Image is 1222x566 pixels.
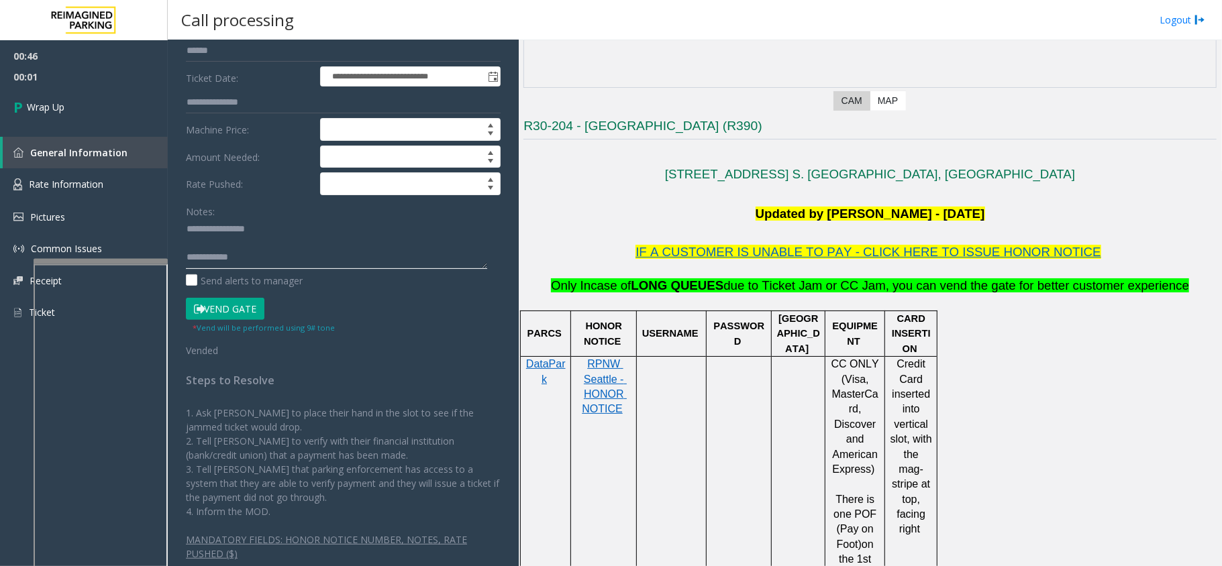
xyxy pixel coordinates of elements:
[523,117,1217,139] h3: R30-204 - [GEOGRAPHIC_DATA] (R390)
[3,137,168,168] a: General Information
[481,119,500,129] span: Increase value
[635,245,1101,259] span: IF A CUSTOMER IS UNABLE TO PAY - CLICK HERE TO ISSUE HONOR NOTICE
[1160,13,1205,27] a: Logout
[481,146,500,157] span: Increase value
[183,66,317,87] label: Ticket Date:
[183,172,317,195] label: Rate Pushed:
[186,298,264,321] button: Vend Gate
[13,178,22,190] img: 'icon'
[186,533,438,546] u: MANDATORY FIELDS: HONOR NOTICE NUMBER, NOTES
[584,321,625,346] span: HONOR NOTICE
[27,100,64,114] span: Wrap Up
[29,306,55,319] span: Ticket
[186,374,501,387] h4: Steps to Resolve
[183,146,317,168] label: Amount Needed:
[13,213,23,221] img: 'icon'
[31,242,102,255] span: Common Issues
[582,359,627,414] a: RPNW Seattle - HONOR NOTICE
[186,392,501,518] p: 1. Ask [PERSON_NAME] to place their hand in the slot to see if the jammed ticket would drop. 2. T...
[777,313,820,354] span: [GEOGRAPHIC_DATA]
[833,321,878,346] span: EQUIPMENT
[186,200,215,219] label: Notes:
[481,129,500,140] span: Decrease value
[713,321,764,346] span: PASSWORD
[526,358,566,384] span: DataPark
[665,167,1075,181] a: [STREET_ADDRESS] S. [GEOGRAPHIC_DATA], [GEOGRAPHIC_DATA]
[30,274,62,287] span: Receipt
[631,278,723,292] b: LONG QUEUES
[13,276,23,285] img: 'icon'
[30,146,128,159] span: General Information
[13,306,22,319] img: 'icon'
[13,148,23,158] img: 'icon'
[756,207,985,221] b: Updated by [PERSON_NAME] - [DATE]
[481,157,500,168] span: Decrease value
[551,278,1189,292] span: Only Incase of due to Ticket Jam or CC Jam, you can vend the gate for better customer experience
[13,243,24,254] img: 'icon'
[183,118,317,141] label: Machine Price:
[193,323,335,333] small: Vend will be performed using 9# tone
[833,91,870,111] label: CAM
[186,274,303,288] label: Send alerts to manager
[870,91,906,111] label: Map
[832,374,881,475] span: Visa, MasterCard, Discover and American Express)
[635,247,1101,258] a: IF A CUSTOMER IS UNABLE TO PAY - CLICK HERE TO ISSUE HONOR NOTICE
[481,173,500,184] span: Increase value
[174,3,301,36] h3: Call processing
[892,313,931,354] span: CARD INSERTION
[527,328,562,339] span: PARCS
[485,67,500,86] span: Toggle popup
[642,328,699,339] span: USERNAME
[526,359,566,384] a: DataPark
[1194,13,1205,27] img: logout
[186,344,218,357] span: Vended
[186,533,467,560] u: , RATE PUSHED ($)
[481,184,500,194] span: Decrease value
[29,178,103,190] span: Rate Information
[30,211,65,223] span: Pictures
[833,494,879,550] span: There is one POF (Pay on Foot)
